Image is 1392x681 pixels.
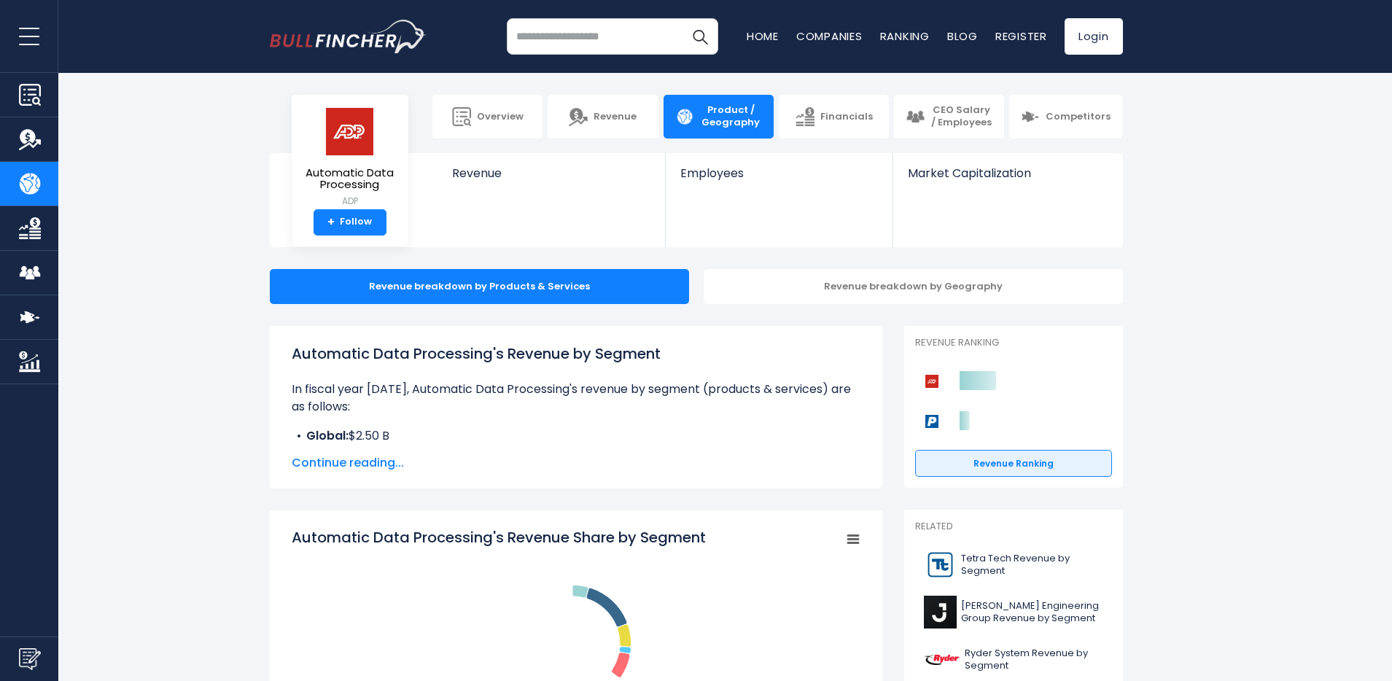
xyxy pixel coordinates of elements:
[270,269,689,304] div: Revenue breakdown by Products & Services
[664,95,774,139] a: Product / Geography
[292,343,860,365] h1: Automatic Data Processing's Revenue by Segment
[880,28,930,44] a: Ranking
[779,95,889,139] a: Financials
[292,454,860,472] span: Continue reading...
[292,527,706,548] tspan: Automatic Data Processing's Revenue Share by Segment
[924,643,960,676] img: R logo
[930,104,992,129] span: CEO Salary / Employees
[915,450,1112,478] a: Revenue Ranking
[432,95,543,139] a: Overview
[747,28,779,44] a: Home
[924,548,957,581] img: TTEK logo
[704,269,1123,304] div: Revenue breakdown by Geography
[477,111,524,123] span: Overview
[292,381,860,416] p: In fiscal year [DATE], Automatic Data Processing's revenue by segment (products & services) are a...
[327,216,335,229] strong: +
[922,412,941,431] img: Paychex competitors logo
[915,592,1112,632] a: [PERSON_NAME] Engineering Group Revenue by Segment
[292,427,860,445] li: $2.50 B
[303,195,397,208] small: ADP
[796,28,863,44] a: Companies
[314,209,386,236] a: +Follow
[924,596,957,629] img: J logo
[682,18,718,55] button: Search
[908,166,1106,180] span: Market Capitalization
[915,545,1112,585] a: Tetra Tech Revenue by Segment
[452,166,651,180] span: Revenue
[961,553,1103,577] span: Tetra Tech Revenue by Segment
[961,600,1103,625] span: [PERSON_NAME] Engineering Group Revenue by Segment
[548,95,658,139] a: Revenue
[270,20,427,53] a: Go to homepage
[270,20,427,53] img: bullfincher logo
[1046,111,1111,123] span: Competitors
[915,337,1112,349] p: Revenue Ranking
[303,106,397,209] a: Automatic Data Processing ADP
[893,153,1121,205] a: Market Capitalization
[915,521,1112,533] p: Related
[915,639,1112,680] a: Ryder System Revenue by Segment
[922,372,941,391] img: Automatic Data Processing competitors logo
[666,153,893,205] a: Employees
[306,427,349,444] b: Global:
[594,111,637,123] span: Revenue
[680,166,878,180] span: Employees
[995,28,1047,44] a: Register
[1009,95,1122,139] a: Competitors
[303,167,397,191] span: Automatic Data Processing
[1065,18,1123,55] a: Login
[894,95,1004,139] a: CEO Salary / Employees
[700,104,762,129] span: Product / Geography
[947,28,978,44] a: Blog
[438,153,666,205] a: Revenue
[965,647,1103,672] span: Ryder System Revenue by Segment
[820,111,873,123] span: Financials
